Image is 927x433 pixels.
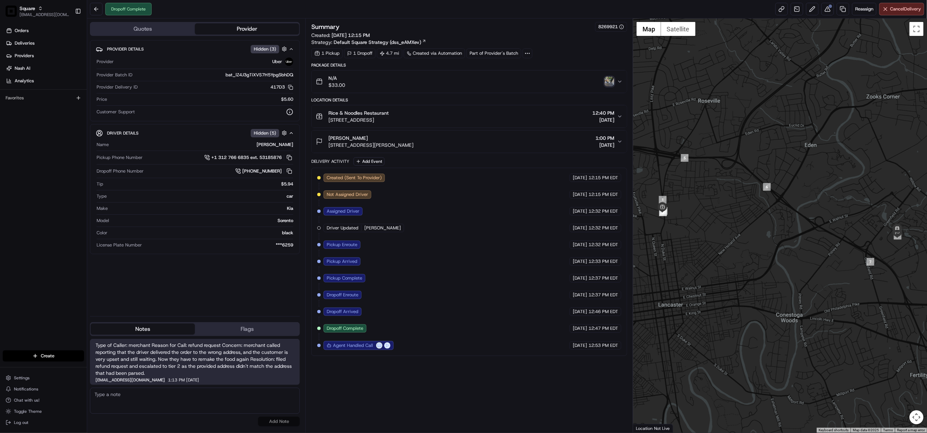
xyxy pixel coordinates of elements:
span: 12:32 PM EDT [588,242,618,248]
div: 📗 [7,102,13,108]
span: 1:13 PM [168,378,185,382]
span: N/A [328,75,345,82]
div: Delivery Activity [311,159,349,164]
span: [DATE] [573,292,587,298]
span: Deliveries [15,40,35,46]
a: Analytics [3,75,87,86]
div: 7 [867,258,874,266]
span: 12:15 PM EDT [588,191,618,198]
span: [DATE] [573,309,587,315]
div: Favorites [3,92,84,104]
div: Location Not Live [633,424,673,433]
input: Clear [18,45,115,53]
span: Make [97,205,108,212]
span: Type [97,193,107,199]
button: Settings [3,373,84,383]
div: Location Details [311,97,627,103]
a: Created via Automation [404,48,465,58]
span: [DATE] [573,325,587,332]
span: Reassign [855,6,873,12]
span: Driver Details [107,130,138,136]
div: 4.7 mi [377,48,402,58]
img: 1736555255976-a54dd68f-1ca7-489b-9aae-adbdc363a1c4 [7,67,20,79]
button: Square [20,5,35,12]
span: 12:32 PM EDT [588,225,618,231]
span: 12:33 PM EDT [588,258,618,265]
p: Welcome 👋 [7,28,127,39]
span: Created: [311,32,370,39]
span: [EMAIL_ADDRESS][DOMAIN_NAME] [96,378,165,382]
span: Assigned Driver [327,208,359,214]
span: [DATE] [573,191,587,198]
span: 12:37 PM EDT [588,292,618,298]
span: Cancel Delivery [890,6,921,12]
span: [STREET_ADDRESS][PERSON_NAME] [328,142,413,149]
span: Dropoff Phone Number [97,168,144,174]
img: uber-new-logo.jpeg [285,58,293,66]
div: 💻 [59,102,64,108]
span: Customer Support [97,109,135,115]
h3: Summary [311,24,340,30]
button: Toggle fullscreen view [910,22,924,36]
a: 💻API Documentation [56,99,115,111]
button: Add Event [354,157,385,166]
button: Notifications [3,384,84,394]
button: SquareSquare[EMAIL_ADDRESS][DOMAIN_NAME] [3,3,72,20]
span: Dropoff Enroute [327,292,358,298]
span: Provider [97,59,114,65]
span: 12:46 PM EDT [588,309,618,315]
button: Log out [3,418,84,427]
button: Keyboard shortcuts [819,428,849,433]
button: Toggle Theme [3,407,84,416]
div: Package Details [311,62,627,68]
div: 1 [659,196,667,204]
a: 📗Knowledge Base [4,99,56,111]
a: Orders [3,25,87,36]
span: [DATE] [573,175,587,181]
button: Provider [195,23,299,35]
span: Toggle Theme [14,409,42,414]
span: Map data ©2025 [853,428,879,432]
button: 8269921 [598,24,624,30]
div: Kia [111,205,293,212]
span: 12:47 PM EDT [588,325,618,332]
button: Hidden (3) [251,45,289,53]
span: 12:32 PM EDT [588,208,618,214]
button: Provider DetailsHidden (3) [96,43,294,55]
span: Rice & Noodles Restaurant [328,109,389,116]
span: Not Assigned Driver [327,191,368,198]
button: Rice & Noodles Restaurant[STREET_ADDRESS]12:40 PM[DATE] [312,105,627,128]
div: 6 [763,183,771,191]
span: Chat with us! [14,397,39,403]
span: Notifications [14,386,38,392]
img: Nash [7,7,21,21]
button: [PERSON_NAME][STREET_ADDRESS][PERSON_NAME]1:00 PM[DATE] [312,130,627,153]
span: [DATE] 12:15 PM [332,32,370,38]
span: [PHONE_NUMBER] [242,168,282,174]
a: +1 312 766 6835 ext. 53185876 [204,154,293,161]
span: Orders [15,28,29,34]
span: [DATE] [573,275,587,281]
a: Deliveries [3,38,87,49]
button: N/A$33.00photo_proof_of_delivery image [312,70,627,93]
span: [PERSON_NAME] [328,135,368,142]
span: 12:40 PM [592,109,614,116]
span: Type of Caller: merchant Reason for Call: refund request Concern: merchant called reporting that ... [96,342,294,377]
span: Pickup Complete [327,275,362,281]
span: Model [97,218,109,224]
span: 12:15 PM EDT [588,175,618,181]
img: photo_proof_of_delivery image [605,77,614,86]
button: Hidden (5) [251,129,289,137]
div: [PERSON_NAME] [112,142,293,148]
a: Providers [3,50,87,61]
span: Nash AI [15,65,30,71]
button: Flags [195,324,299,335]
a: [PHONE_NUMBER] [235,167,293,175]
span: [DATE] [186,378,199,382]
button: Driver DetailsHidden (5) [96,127,294,139]
span: 12:53 PM EDT [588,342,618,349]
div: $5.94 [106,181,293,187]
a: Nash AI [3,63,87,74]
span: Hidden ( 5 ) [254,130,276,136]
